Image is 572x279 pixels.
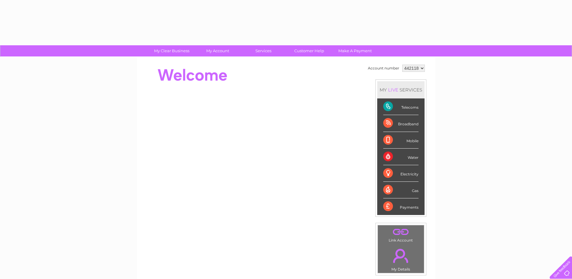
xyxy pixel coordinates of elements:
[377,81,425,98] div: MY SERVICES
[383,165,419,182] div: Electricity
[366,63,401,73] td: Account number
[193,45,242,56] a: My Account
[379,227,422,237] a: .
[239,45,288,56] a: Services
[284,45,334,56] a: Customer Help
[378,225,424,244] td: Link Account
[147,45,197,56] a: My Clear Business
[383,132,419,149] div: Mobile
[387,87,400,93] div: LIVE
[379,245,422,266] a: .
[330,45,380,56] a: Make A Payment
[383,98,419,115] div: Telecoms
[378,244,424,273] td: My Details
[383,149,419,165] div: Water
[383,182,419,198] div: Gas
[383,198,419,215] div: Payments
[383,115,419,132] div: Broadband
